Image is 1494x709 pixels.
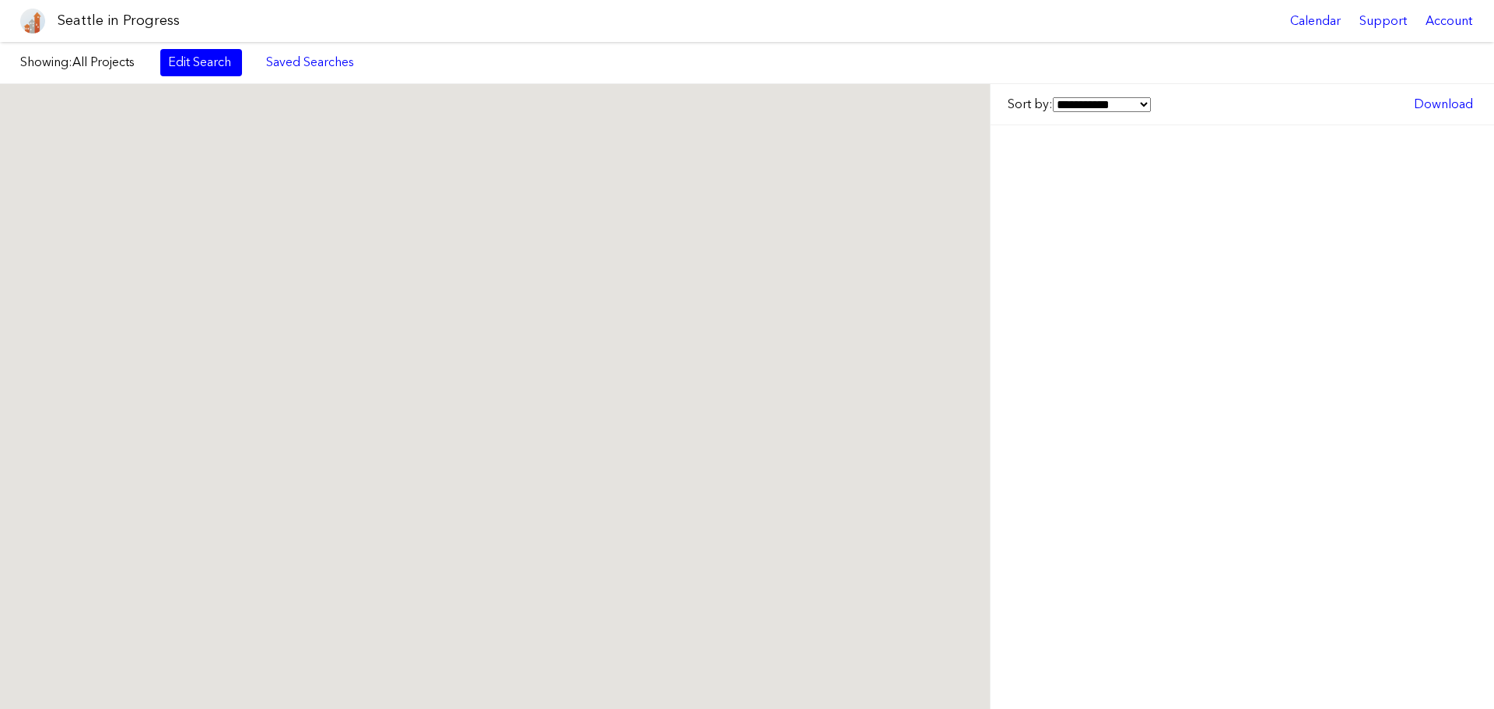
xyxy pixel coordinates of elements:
[258,49,363,75] a: Saved Searches
[160,49,242,75] a: Edit Search
[20,54,145,71] label: Showing:
[1008,96,1151,113] label: Sort by:
[58,11,180,30] h1: Seattle in Progress
[1406,91,1481,118] a: Download
[20,9,45,33] img: favicon-96x96.png
[1053,97,1151,112] select: Sort by:
[72,54,135,69] span: All Projects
